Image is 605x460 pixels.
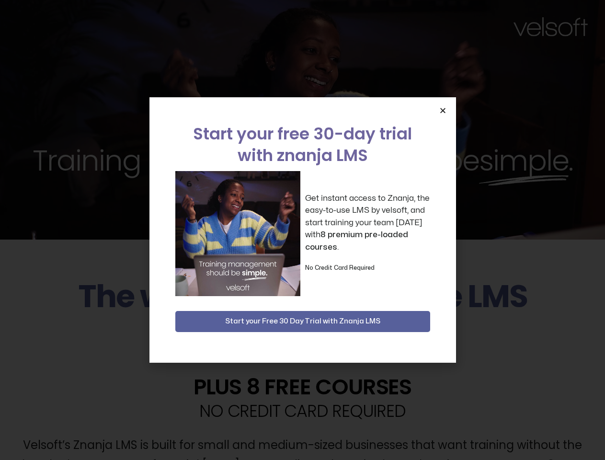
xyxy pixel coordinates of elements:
h2: Start your free 30-day trial with znanja LMS [175,123,430,166]
button: Start your Free 30 Day Trial with Znanja LMS [175,311,430,332]
p: Get instant access to Znanja, the easy-to-use LMS by velsoft, and start training your team [DATE]... [305,192,430,253]
span: Start your Free 30 Day Trial with Znanja LMS [225,316,380,327]
strong: 8 premium pre-loaded courses [305,230,408,251]
strong: No Credit Card Required [305,265,375,271]
img: a woman sitting at her laptop dancing [175,171,300,296]
a: Close [439,107,446,114]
